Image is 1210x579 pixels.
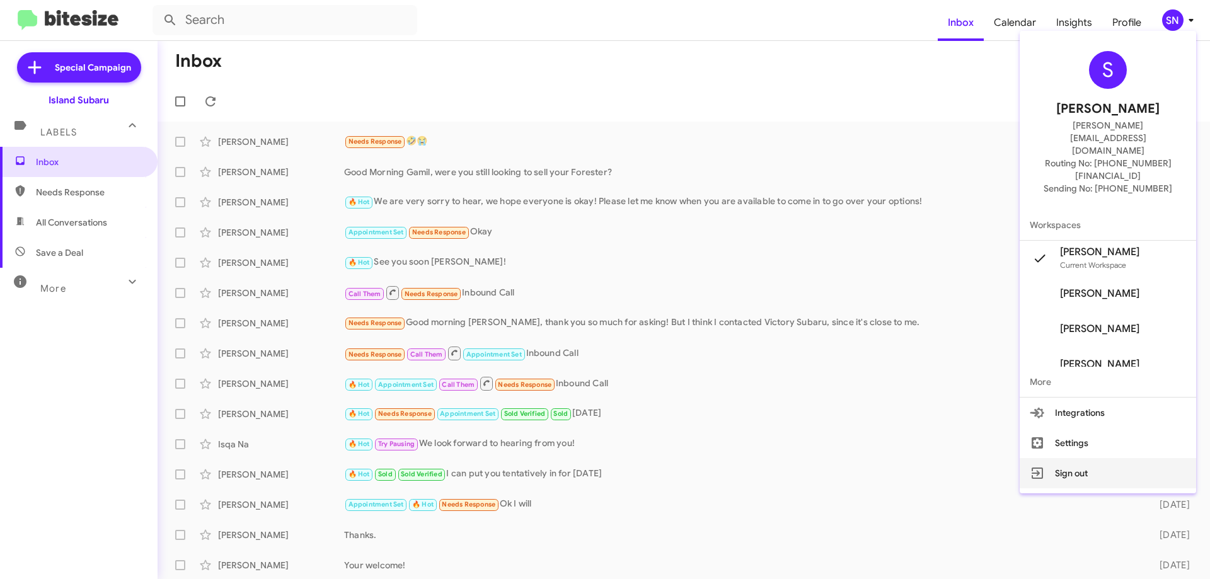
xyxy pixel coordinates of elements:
span: [PERSON_NAME] [1060,358,1139,370]
span: Routing No: [PHONE_NUMBER][FINANCIAL_ID] [1035,157,1181,182]
span: [PERSON_NAME] [1060,287,1139,300]
span: More [1020,367,1196,397]
button: Integrations [1020,398,1196,428]
span: [PERSON_NAME] [1056,99,1160,119]
span: Workspaces [1020,210,1196,240]
span: [PERSON_NAME] [1060,323,1139,335]
button: Settings [1020,428,1196,458]
span: [PERSON_NAME] [1060,246,1139,258]
button: Sign out [1020,458,1196,488]
div: S [1089,51,1127,89]
span: Current Workspace [1060,260,1126,270]
span: Sending No: [PHONE_NUMBER] [1044,182,1172,195]
span: [PERSON_NAME][EMAIL_ADDRESS][DOMAIN_NAME] [1035,119,1181,157]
